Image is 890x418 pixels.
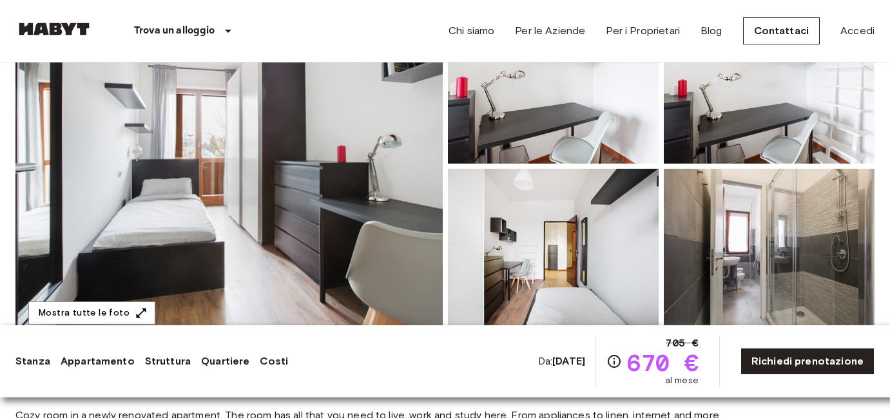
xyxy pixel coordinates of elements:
span: Da: [538,354,585,368]
span: 670 € [627,351,699,374]
a: Stanza [15,354,50,369]
a: Costi [260,354,288,369]
a: Blog [701,23,722,39]
a: Appartamento [61,354,135,369]
img: Picture of unit IT-14-034-001-05H [664,169,875,337]
a: Contattaci [743,17,820,44]
img: Picture of unit IT-14-034-001-05H [448,169,659,337]
a: Chi siamo [449,23,494,39]
a: Accedi [840,23,875,39]
a: Struttura [145,354,191,369]
span: al mese [665,374,699,387]
span: 705 € [666,336,699,351]
svg: Verifica i dettagli delle spese nella sezione 'Riassunto dei Costi'. Si prega di notare che gli s... [606,354,622,369]
a: Per i Proprietari [606,23,680,39]
button: Mostra tutte le foto [28,301,155,325]
a: Quartiere [201,354,249,369]
img: Habyt [15,23,93,35]
p: Trova un alloggio [134,23,215,39]
b: [DATE] [552,355,585,367]
a: Richiedi prenotazione [740,348,875,375]
a: Per le Aziende [515,23,585,39]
